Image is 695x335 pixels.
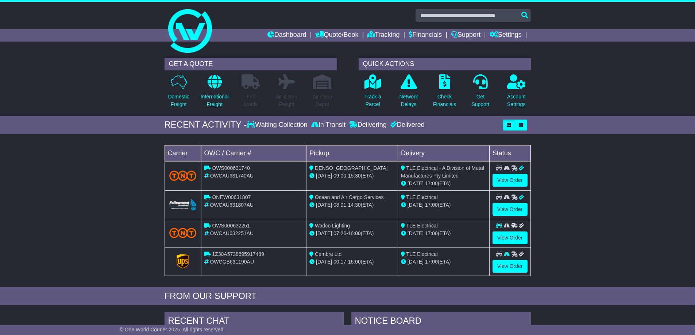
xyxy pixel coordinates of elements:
span: 16:00 [348,230,361,236]
img: TNT_Domestic.png [169,171,197,180]
span: 16:00 [348,259,361,265]
td: Pickup [306,145,398,161]
span: 14:30 [348,202,361,208]
a: Support [451,29,480,42]
div: QUICK ACTIONS [359,58,531,70]
a: View Order [493,231,528,244]
img: Followmont_Transport.png [169,199,197,211]
p: Network Delays [399,93,418,108]
img: GetCarrierServiceLogo [177,254,189,269]
a: Tracking [367,29,399,42]
a: Dashboard [267,29,306,42]
td: Delivery [398,145,489,161]
p: Track a Parcel [364,93,381,108]
span: 1Z30A5738695917489 [212,251,264,257]
span: [DATE] [408,259,424,265]
span: Ocean and Air Cargo Services [315,194,383,200]
span: OWCAU632251AU [210,230,254,236]
a: View Order [493,260,528,273]
div: Waiting Collection [247,121,309,129]
p: Air & Sea Freight [276,93,297,108]
span: 08:01 [333,202,346,208]
img: TNT_Domestic.png [169,228,197,238]
span: 00:17 [333,259,346,265]
span: OWCAU631807AU [210,202,254,208]
div: RECENT ACTIVITY - [165,120,247,130]
span: OWS000632251 [212,223,250,229]
div: (ETA) [401,230,486,237]
a: DomesticFreight [167,74,189,112]
p: Get Support [471,93,489,108]
a: GetSupport [471,74,490,112]
span: [DATE] [316,230,332,236]
a: View Order [493,174,528,187]
span: 17:00 [425,230,438,236]
span: [DATE] [408,180,424,186]
span: 15:30 [348,173,361,179]
div: (ETA) [401,258,486,266]
a: Settings [490,29,522,42]
td: Status [489,145,530,161]
span: Cembre Ltd [315,251,341,257]
a: NetworkDelays [399,74,418,112]
span: TLE Electrical - A Division of Metal Manufactures Pty Limited [401,165,484,179]
span: 17:00 [425,202,438,208]
div: NOTICE BOARD [351,312,531,332]
a: Track aParcel [364,74,382,112]
span: OWCGB631190AU [210,259,254,265]
span: [DATE] [316,173,332,179]
p: Domestic Freight [168,93,189,108]
div: Delivering [347,121,389,129]
p: Account Settings [507,93,526,108]
span: Wadco Lighting [315,223,350,229]
span: TLE Electrical [406,251,438,257]
div: RECENT CHAT [165,312,344,332]
div: - (ETA) [309,201,395,209]
span: TLE Electrical [406,194,438,200]
span: OWCAU631740AU [210,173,254,179]
td: OWC / Carrier # [201,145,306,161]
p: International Freight [201,93,229,108]
span: TLE Electrical [406,223,438,229]
span: [DATE] [408,230,424,236]
a: InternationalFreight [200,74,229,112]
div: - (ETA) [309,258,395,266]
div: - (ETA) [309,230,395,237]
span: [DATE] [316,202,332,208]
p: Full Loads [242,93,260,108]
a: CheckFinancials [433,74,456,112]
span: 07:26 [333,230,346,236]
span: 09:00 [333,173,346,179]
a: View Order [493,203,528,216]
a: AccountSettings [507,74,526,112]
div: (ETA) [401,201,486,209]
span: [DATE] [408,202,424,208]
span: [DATE] [316,259,332,265]
span: ONEW00631807 [212,194,251,200]
div: - (ETA) [309,172,395,180]
span: 17:00 [425,180,438,186]
div: Delivered [389,121,425,129]
div: (ETA) [401,180,486,187]
div: In Transit [309,121,347,129]
p: Check Financials [433,93,456,108]
span: 17:00 [425,259,438,265]
div: GET A QUOTE [165,58,337,70]
p: Air / Sea Depot [313,93,332,108]
a: Financials [409,29,442,42]
td: Carrier [165,145,201,161]
span: OWS000631740 [212,165,250,171]
span: © One World Courier 2025. All rights reserved. [120,327,225,332]
a: Quote/Book [315,29,358,42]
span: DENSO [GEOGRAPHIC_DATA] [315,165,387,171]
div: FROM OUR SUPPORT [165,291,531,301]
